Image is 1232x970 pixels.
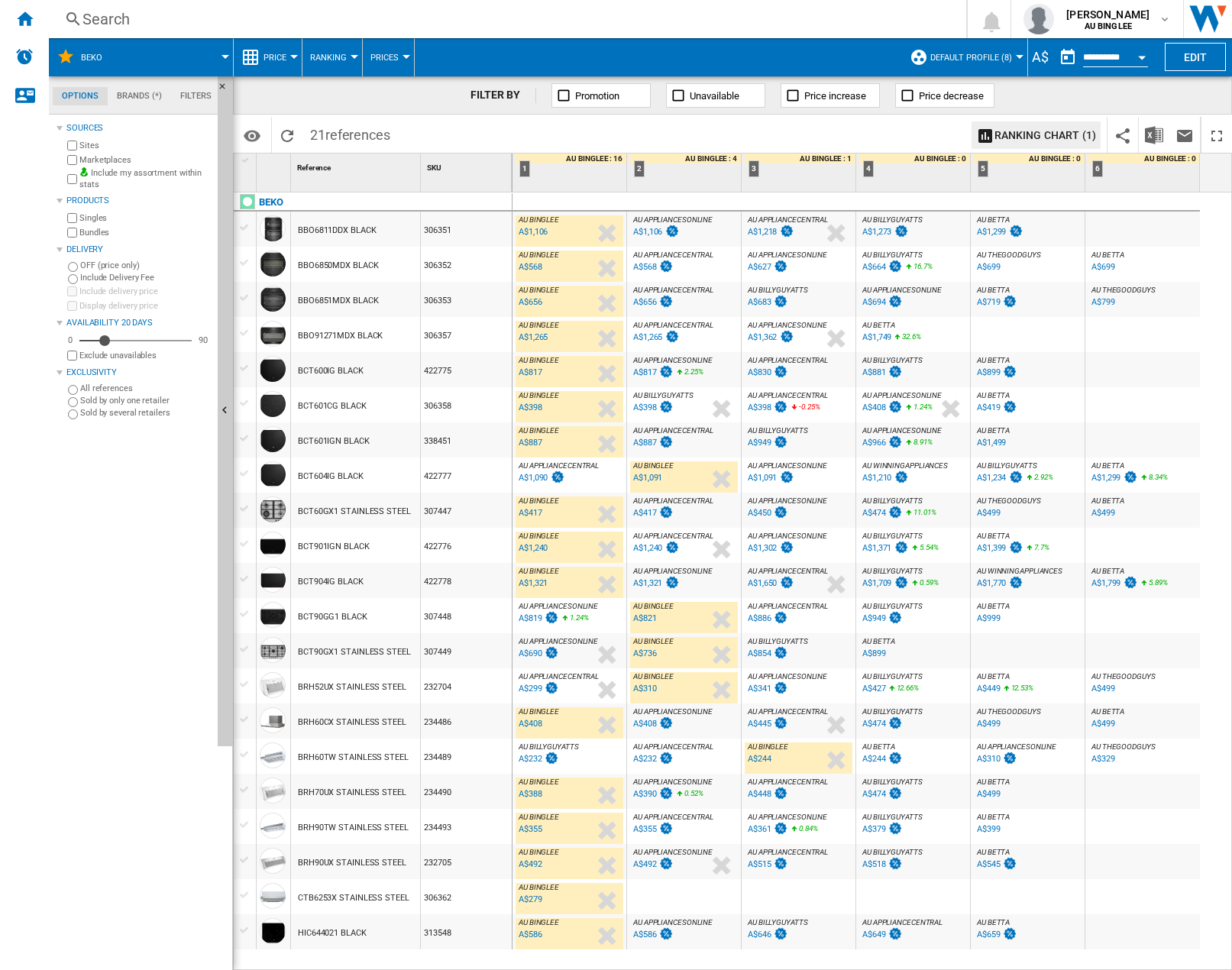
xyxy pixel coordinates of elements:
span: AU APPLIANCESONLINE [862,286,942,294]
span: AU BETTA [1091,461,1124,470]
md-tab-item: Brands (*) [108,87,171,105]
div: Reference Sort None [294,154,420,177]
i: % [1033,470,1042,489]
div: AU THEGOODGUYS A$799 [1088,286,1197,321]
div: AU APPLIANCESONLINE A$1,362 [745,321,852,356]
img: promotionV3.png [773,435,788,448]
div: AU APPLIANCESONLINE A$694 [859,286,967,321]
div: A$398 [519,403,542,412]
img: promotionV3.png [665,330,680,343]
div: Prices [370,38,406,76]
button: Edit [1165,43,1226,71]
div: 2 AU BINGLEE : 4 [630,154,741,192]
div: A$568 [519,262,542,272]
div: A$699 [1091,262,1115,272]
button: Price [264,38,294,76]
img: promotionV3.png [779,225,794,238]
div: AU APPLIANCESONLINE A$408 1.24% [859,391,967,426]
div: AU BINGLEE A$1,091 [630,461,738,496]
div: AU BINGLEE A$1,106 [516,215,623,251]
label: OFF (price only) [80,260,212,271]
div: Last updated : Monday, 22 September 2025 08:05 [1089,295,1115,310]
div: AU BINGLEE : 1 [745,154,855,163]
div: AU BETTA A$899 [974,356,1082,391]
md-tab-item: Options [53,87,108,105]
span: AU BINGLEE [519,391,559,399]
div: AU APPLIANCESONLINE A$817 2.25% [630,356,738,391]
div: Last updated : Monday, 22 September 2025 08:38 [745,400,788,415]
span: AU APPLIANCECENTRAL [633,286,713,294]
span: AU BETTA [977,426,1010,435]
div: Last updated : Monday, 22 September 2025 08:18 [860,225,909,240]
span: 2.25 [684,367,698,376]
span: AU BILLYGUYATTS [862,215,923,224]
div: A$1,273 [862,227,891,237]
div: AU WINNINGAPPLIANCES A$1,210 [859,461,967,496]
img: promotionV3.png [888,435,903,448]
input: Sites [67,141,77,150]
div: Last updated : Monday, 22 September 2025 07:46 [1089,470,1138,486]
div: Last updated : Monday, 22 September 2025 12:33 [860,470,909,486]
div: A$398 [633,403,657,412]
button: Ranking chart (1) [972,121,1101,149]
div: A$1,210 [862,473,891,483]
div: A$408 [862,403,886,412]
input: Singles [67,213,77,223]
img: promotionV3.png [1002,365,1017,378]
label: Sold by only one retailer [80,395,212,406]
span: AU BETTA [977,215,1010,224]
div: A$899 [977,367,1001,377]
div: AU BETTA A$719 [974,286,1082,321]
button: Share this bookmark with others [1108,117,1138,153]
div: Last updated : Monday, 22 September 2025 07:58 [860,400,903,415]
div: A$699 [977,262,1001,272]
div: AU BILLYGUYATTS A$683 [745,286,852,321]
img: promotionV3.png [773,260,788,273]
div: A$419 [977,403,1001,412]
button: Ranking [310,38,354,76]
div: AU BINGLEE : 0 [859,154,970,163]
div: A$949 [748,438,771,448]
div: Last updated : Monday, 22 September 2025 07:47 [975,400,1017,415]
span: Ranking [310,53,347,63]
div: A$1,091 [633,473,662,483]
button: Default profile (8) [930,38,1020,76]
div: Last updated : Monday, 22 September 2025 08:18 [631,400,674,415]
img: promotionV3.png [658,295,674,308]
span: AU BETTA [862,321,895,329]
div: A$1,299 [977,227,1006,237]
div: AU BINGLEE : 0 [974,154,1085,163]
div: AU APPLIANCECENTRAL A$1,090 [516,461,623,496]
label: Include my assortment within stats [79,167,212,191]
span: AU THEGOODGUYS [1091,286,1156,294]
span: Beko [81,53,102,63]
div: Last updated : Monday, 22 September 2025 08:34 [516,295,542,310]
span: AU BILLYGUYATTS [862,251,923,259]
span: AU BILLYGUYATTS [633,391,694,399]
div: Last updated : Monday, 22 September 2025 08:09 [631,225,680,240]
div: AU BINGLEE A$398 [516,391,623,426]
span: AU APPLIANCECENTRAL [633,426,713,435]
button: Price increase [781,83,880,108]
div: AU BINGLEE : 4 [630,154,741,163]
div: A$1,106 [633,227,662,237]
label: All references [80,383,212,394]
div: A$1,234 [977,473,1006,483]
div: AU APPLIANCECENTRAL A$398 -0.25% [745,391,852,426]
span: Promotion [575,90,619,102]
div: A$966 [862,438,886,448]
button: Open calendar [1128,41,1156,69]
div: AU BINGLEE A$568 [516,251,623,286]
label: Exclude unavailables [79,350,212,361]
div: AU BINGLEE A$817 [516,356,623,391]
div: Last updated : Monday, 22 September 2025 08:31 [631,260,674,275]
label: Marketplaces [79,154,212,166]
span: [PERSON_NAME] [1066,7,1150,22]
label: Sold by several retailers [80,407,212,419]
i: % [901,330,910,348]
div: Last updated : Monday, 22 September 2025 07:47 [860,330,891,345]
div: 1 AU BINGLEE : 16 [516,154,626,192]
img: promotionV3.png [665,225,680,238]
div: AU APPLIANCECENTRAL A$656 [630,286,738,321]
